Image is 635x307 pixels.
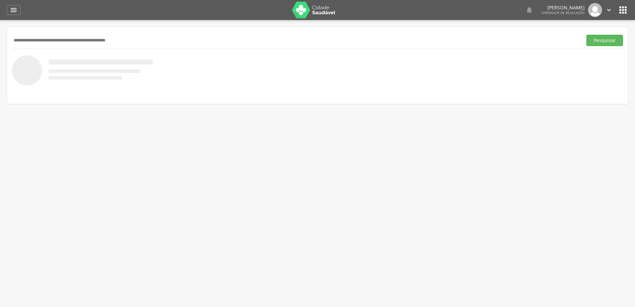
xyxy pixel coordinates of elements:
[525,6,533,14] i: 
[605,3,613,17] a: 
[525,3,533,17] a: 
[618,5,628,15] i: 
[7,5,21,15] a: 
[542,10,585,15] span: Operador de regulação
[542,5,585,10] p: [PERSON_NAME]
[605,6,613,14] i: 
[586,35,623,46] button: Pesquisar
[10,6,18,14] i: 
